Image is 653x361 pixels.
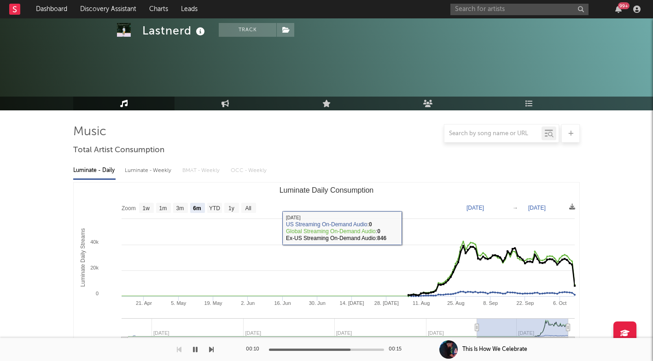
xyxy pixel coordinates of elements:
text: [DATE] [528,205,546,211]
text: 11. Aug [413,300,430,306]
text: → [513,205,518,211]
text: 21. Apr [136,300,152,306]
text: 14. [DATE] [340,300,364,306]
text: Luminate Daily Streams [80,228,86,287]
text: 6m [193,205,201,212]
input: Search by song name or URL [444,130,542,138]
text: 22. Sep [516,300,534,306]
div: 00:10 [246,344,264,355]
text: 8. Sep [483,300,498,306]
text: 1y [228,205,234,212]
input: Search for artists [450,4,589,15]
text: 25. Aug [447,300,464,306]
text: [DATE] [466,205,484,211]
div: Luminate - Weekly [125,163,173,178]
text: 28. [DATE] [374,300,399,306]
div: This Is How We Celebrate [462,345,527,354]
button: Track [219,23,276,37]
text: Zoom [122,205,136,212]
text: 40k [90,239,99,245]
text: 30. Jun [309,300,326,306]
span: Total Artist Consumption [73,145,164,156]
text: 19. May [204,300,222,306]
text: 3m [176,205,184,212]
div: 99 + [618,2,630,9]
button: 99+ [615,6,622,13]
text: 1m [159,205,167,212]
text: 1w [143,205,150,212]
text: 2. Jun [241,300,255,306]
text: All [245,205,251,212]
text: 0 [96,291,99,296]
div: Luminate - Daily [73,163,116,178]
div: Lastnerd [142,23,207,38]
text: Luminate Daily Consumption [280,186,374,194]
text: YTD [209,205,220,212]
div: 00:15 [389,344,407,355]
text: 6. Oct [553,300,566,306]
text: 5. May [171,300,187,306]
text: 20k [90,265,99,270]
text: 16. Jun [274,300,291,306]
